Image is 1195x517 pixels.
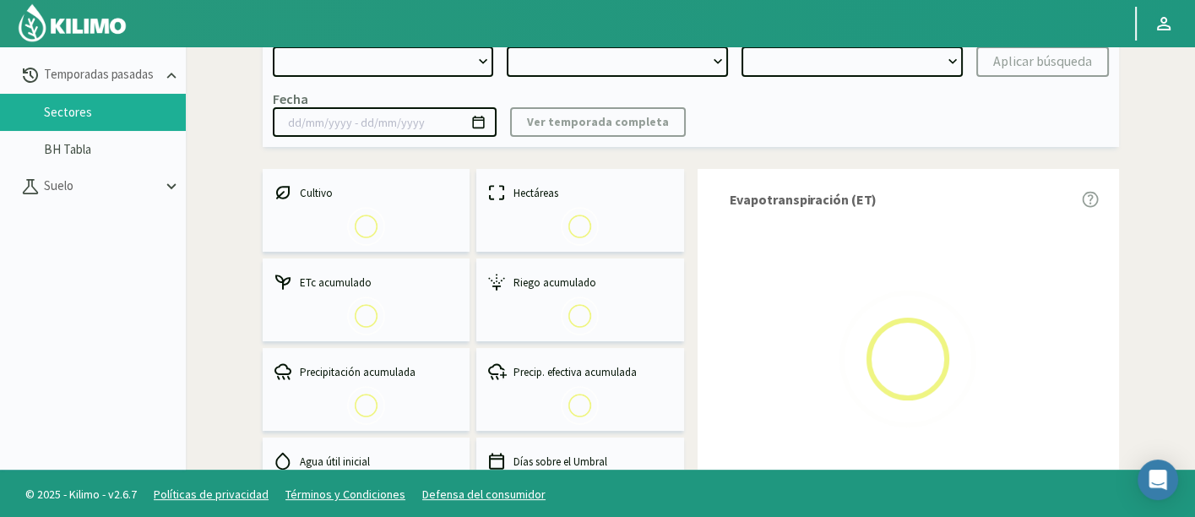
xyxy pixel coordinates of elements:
div: Cultivo [273,182,460,203]
div: Precipitación acumulada [273,362,460,382]
input: dd/mm/yyyy - dd/mm/yyyy [273,107,497,137]
div: Días sobre el Umbral [486,451,674,471]
div: Open Intercom Messenger [1138,460,1178,500]
div: Hectáreas [486,182,674,203]
kil-mini-card: report-summary-cards.HECTARES [476,169,684,252]
div: Fecha [273,90,308,107]
a: Términos y Condiciones [285,487,405,502]
kil-mini-card: report-summary-cards.ACCUMULATED_PRECIPITATION [263,348,470,431]
a: Políticas de privacidad [154,487,269,502]
div: Riego acumulado [486,272,674,292]
p: Suelo [41,177,162,196]
img: Loading... [343,382,389,428]
img: Loading... [823,275,992,444]
img: Loading... [343,292,389,339]
p: Temporadas pasadas [41,65,162,84]
div: ETc acumulado [273,272,460,292]
kil-mini-card: report-summary-cards.ACCUMULATED_IRRIGATION [476,258,684,341]
img: Loading... [557,382,603,428]
span: Evapotranspiración (ET) [730,189,877,210]
kil-mini-card: report-summary-cards.CROP [263,169,470,252]
kil-mini-card: report-summary-cards.ACCUMULATED_EFFECTIVE_PRECIPITATION [476,348,684,431]
div: Precip. efectiva acumulada [486,362,674,382]
img: Loading... [343,203,389,249]
div: Agua útil inicial [273,451,460,471]
img: Loading... [557,292,603,339]
span: © 2025 - Kilimo - v2.6.7 [17,486,145,503]
a: Defensa del consumidor [422,487,546,502]
kil-mini-card: report-summary-cards.ACCUMULATED_ETC [263,258,470,341]
a: BH Tabla [44,142,186,157]
a: Sectores [44,105,186,120]
img: Loading... [557,203,603,249]
img: Kilimo [17,3,128,43]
